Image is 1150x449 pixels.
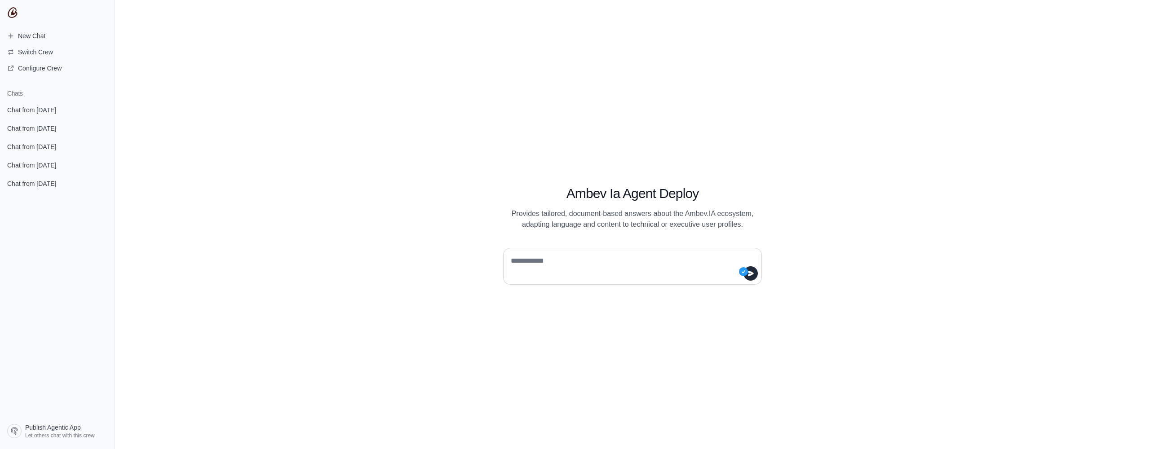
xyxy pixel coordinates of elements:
[4,101,111,118] a: Chat from [DATE]
[18,64,62,73] span: Configure Crew
[4,61,111,75] a: Configure Crew
[7,142,56,151] span: Chat from [DATE]
[7,124,56,133] span: Chat from [DATE]
[4,157,111,173] a: Chat from [DATE]
[503,185,762,202] h1: Ambev Ia Agent Deploy
[18,31,45,40] span: New Chat
[4,45,111,59] button: Switch Crew
[4,138,111,155] a: Chat from [DATE]
[7,106,56,114] span: Chat from [DATE]
[4,29,111,43] a: New Chat
[18,48,53,57] span: Switch Crew
[4,120,111,136] a: Chat from [DATE]
[25,432,95,439] span: Let others chat with this crew
[25,423,81,432] span: Publish Agentic App
[7,161,56,170] span: Chat from [DATE]
[4,175,111,192] a: Chat from [DATE]
[503,208,762,230] p: Provides tailored, document-based answers about the Ambev.IA ecosystem, adapting language and con...
[4,420,111,442] a: Publish Agentic App Let others chat with this crew
[7,179,56,188] span: Chat from [DATE]
[7,7,18,18] img: CrewAI Logo
[1105,406,1150,449] iframe: Chat Widget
